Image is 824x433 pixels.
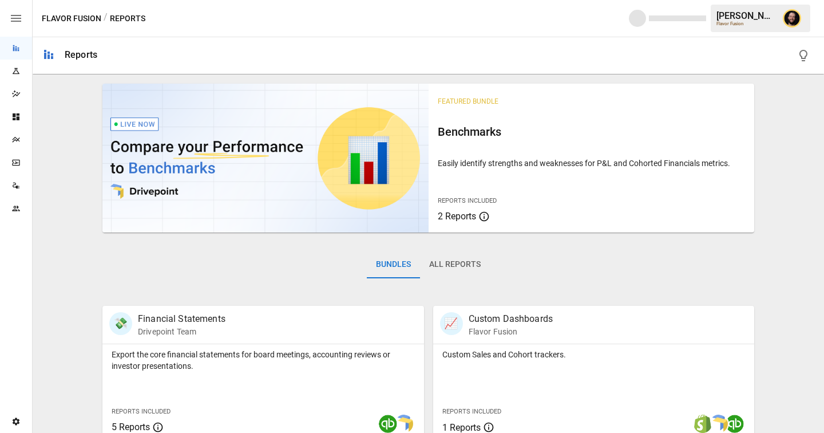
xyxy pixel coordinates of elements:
[42,11,101,26] button: Flavor Fusion
[710,415,728,433] img: smart model
[469,326,553,337] p: Flavor Fusion
[716,21,776,26] div: Flavor Fusion
[102,84,429,233] img: video thumbnail
[783,9,801,27] img: Ciaran Nugent
[726,415,744,433] img: quickbooks
[112,422,150,432] span: 5 Reports
[442,422,481,433] span: 1 Reports
[716,10,776,21] div: [PERSON_NAME]
[379,415,397,433] img: quickbooks
[438,123,746,141] h6: Benchmarks
[104,11,108,26] div: /
[138,326,225,337] p: Drivepoint Team
[694,415,712,433] img: shopify
[438,197,497,204] span: Reports Included
[112,408,171,415] span: Reports Included
[65,49,97,60] div: Reports
[442,349,746,360] p: Custom Sales and Cohort trackers.
[367,251,420,278] button: Bundles
[469,312,553,326] p: Custom Dashboards
[442,408,501,415] span: Reports Included
[438,97,498,105] span: Featured Bundle
[440,312,463,335] div: 📈
[112,349,415,372] p: Export the core financial statements for board meetings, accounting reviews or investor presentat...
[438,211,476,222] span: 2 Reports
[438,158,746,169] p: Easily identify strengths and weaknesses for P&L and Cohorted Financials metrics.
[138,312,225,326] p: Financial Statements
[420,251,490,278] button: All Reports
[109,312,132,335] div: 💸
[395,415,413,433] img: smart model
[776,2,808,34] button: Ciaran Nugent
